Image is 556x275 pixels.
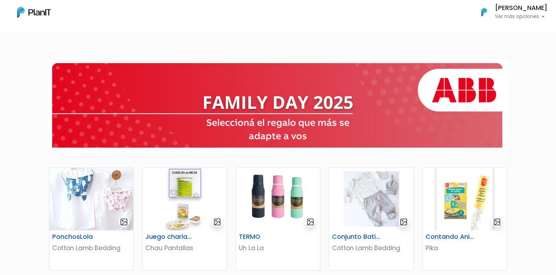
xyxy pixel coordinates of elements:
[495,5,547,11] h6: [PERSON_NAME]
[476,4,492,20] img: PlanIt Logo
[239,243,317,253] p: Uh La La
[120,218,128,226] img: gallery-light
[423,168,507,230] img: thumb_2FDA6350-6045-48DC-94DD-55C445378348-Photoroom__12_.jpg
[52,243,130,253] p: Cotton Lamb Bedding
[329,167,413,270] a: gallery-light Conjunto Batita, Pelele y Gorro Cotton Lamb Bedding
[329,168,413,230] img: thumb_2FDA6350-6045-48DC-94DD-55C445378348-Photoroom__8_.jpg
[49,168,133,230] img: thumb_Ponchos.jpg
[235,233,293,241] h6: TERMO
[422,167,507,270] a: gallery-light Contando Animales Puzle + Lamina Gigante Pika
[472,3,547,21] button: PlanIt Logo [PERSON_NAME] Ver más opciones
[143,168,226,230] img: thumb_image__copia___copia___copia_-Photoroom__11_.jpg
[142,167,227,270] a: gallery-light Juego charlas de mesa + Cartas españolas Chau Pantallas
[426,243,504,253] p: Pika
[495,14,547,19] p: Ver más opciones
[421,233,479,241] h6: Contando Animales Puzle + Lamina Gigante
[49,167,134,270] a: gallery-light PonchosLola Cotton Lamb Bedding
[328,233,386,241] h6: Conjunto Batita, Pelele y Gorro
[400,218,408,226] img: gallery-light
[332,243,410,253] p: Cotton Lamb Bedding
[236,168,320,230] img: thumb_Lunchera_1__1___copia_-Photoroom__89_.jpg
[213,218,221,226] img: gallery-light
[17,7,51,18] img: PlanIt Logo
[145,243,224,253] p: Chau Pantallas
[48,233,106,241] h6: PonchosLola
[141,233,199,241] h6: Juego charlas de mesa + Cartas españolas
[493,218,501,226] img: gallery-light
[236,167,320,270] a: gallery-light TERMO Uh La La
[306,218,315,226] img: gallery-light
